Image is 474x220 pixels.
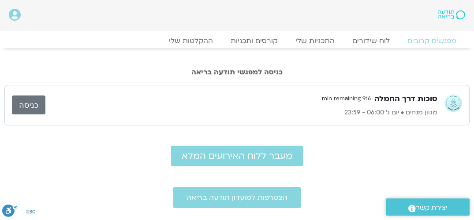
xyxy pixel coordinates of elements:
img: מגוון מנחים [444,94,462,112]
p: מגוון מנחים • יום ג׳ 06:00 - 23:59 [45,107,437,118]
a: לוח שידורים [343,37,399,45]
a: מפגשים קרובים [399,37,465,45]
a: קורסים ותכניות [222,37,287,45]
a: כניסה [12,95,45,114]
span: יצירת קשר [416,202,448,214]
a: מעבר ללוח האירועים המלא [171,146,303,166]
a: ההקלטות שלי [160,37,222,45]
span: הצטרפות למועדון תודעה בריאה [187,194,287,202]
h3: סוכות דרך החמלה [374,94,437,104]
a: התכניות שלי [287,37,343,45]
h2: כניסה למפגשי תודעה בריאה [4,68,470,76]
span: 916 min remaining [318,92,374,106]
a: יצירת קשר [386,198,470,216]
a: הצטרפות למועדון תודעה בריאה [173,187,301,208]
nav: Menu [9,37,465,45]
